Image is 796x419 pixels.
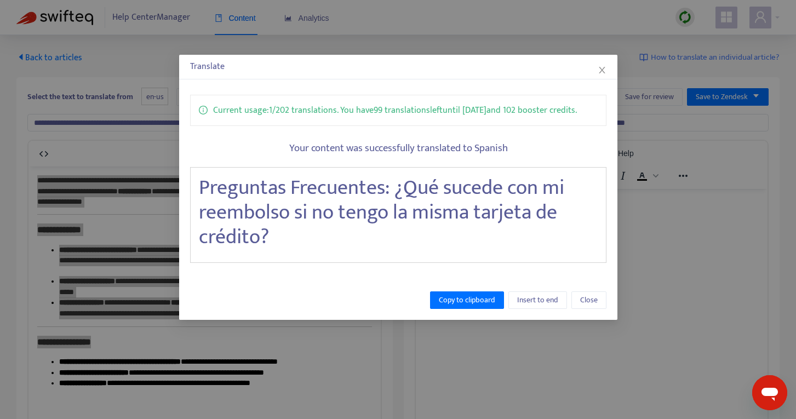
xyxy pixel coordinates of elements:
[190,142,606,155] h5: Your content was successfully translated to Spanish
[517,294,558,306] span: Insert to end
[508,291,567,309] button: Insert to end
[571,291,606,309] button: Close
[580,294,598,306] span: Close
[430,291,504,309] button: Copy to clipboard
[199,176,598,250] h1: Preguntas Frecuentes: ¿Qué sucede con mi reembolso si no tengo la misma tarjeta de crédito?
[9,9,343,20] body: Rich Text Area. Press ALT-0 for help.
[439,294,495,306] span: Copy to clipboard
[752,375,787,410] iframe: Button to launch messaging window
[213,104,577,117] p: Current usage: 1 / 202 translations . You have 99 translations left until [DATE] and 102 booster ...
[199,104,208,114] span: info-circle
[9,9,343,222] body: Rich Text Area. Press ALT-0 for help.
[598,66,606,74] span: close
[596,64,608,76] button: Close
[190,60,606,73] div: Translate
